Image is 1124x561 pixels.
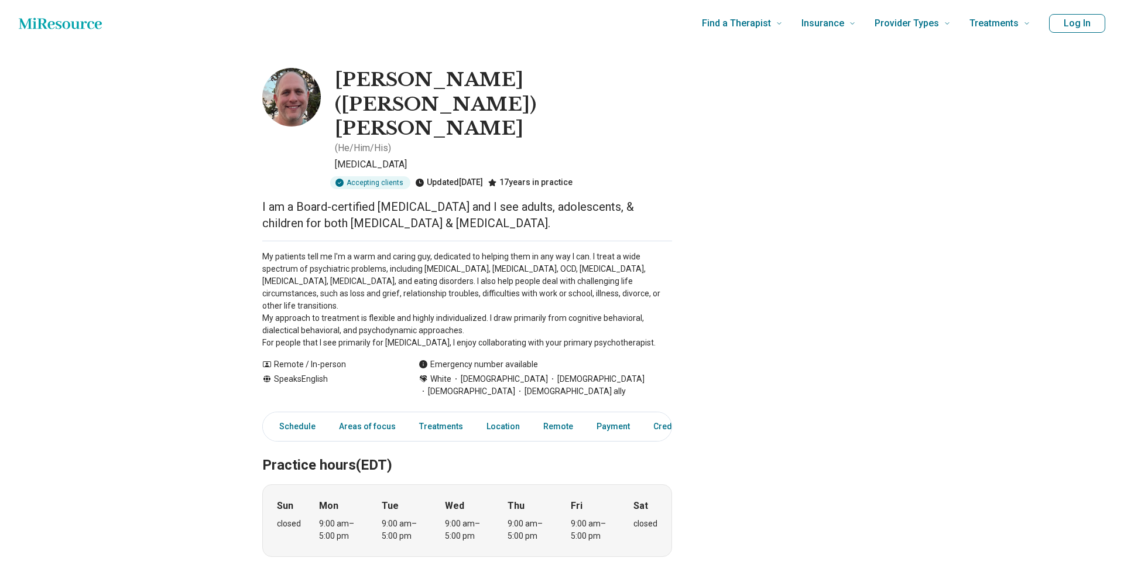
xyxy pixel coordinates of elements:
[415,176,483,189] div: Updated [DATE]
[262,251,672,349] p: My patients tell me I'm a warm and caring guy, dedicated to helping them in any way I can. I trea...
[335,68,672,141] h1: [PERSON_NAME] ([PERSON_NAME]) [PERSON_NAME]
[445,518,490,542] div: 9:00 am – 5:00 pm
[277,499,293,513] strong: Sun
[330,176,410,189] div: Accepting clients
[1049,14,1105,33] button: Log In
[412,415,470,439] a: Treatments
[335,141,391,155] p: ( He/Him/His )
[262,68,321,126] img: Daniel Greene, Psychiatrist
[646,415,705,439] a: Credentials
[633,499,648,513] strong: Sat
[702,15,771,32] span: Find a Therapist
[319,499,338,513] strong: Mon
[479,415,527,439] a: Location
[319,518,364,542] div: 9:00 am – 5:00 pm
[419,358,538,371] div: Emergency number available
[382,518,427,542] div: 9:00 am – 5:00 pm
[969,15,1019,32] span: Treatments
[571,518,616,542] div: 9:00 am – 5:00 pm
[571,499,582,513] strong: Fri
[590,415,637,439] a: Payment
[262,427,672,476] h2: Practice hours (EDT)
[335,158,672,172] p: [MEDICAL_DATA]
[548,373,645,385] span: [DEMOGRAPHIC_DATA]
[451,373,548,385] span: [DEMOGRAPHIC_DATA]
[515,385,626,398] span: [DEMOGRAPHIC_DATA] ally
[332,415,403,439] a: Areas of focus
[262,199,672,231] p: I am a Board-certified [MEDICAL_DATA] and I see adults, adolescents, & children for both [MEDICAL...
[277,518,301,530] div: closed
[419,385,515,398] span: [DEMOGRAPHIC_DATA]
[536,415,580,439] a: Remote
[508,518,553,542] div: 9:00 am – 5:00 pm
[430,373,451,385] span: White
[262,373,395,398] div: Speaks English
[382,499,399,513] strong: Tue
[265,415,323,439] a: Schedule
[488,176,573,189] div: 17 years in practice
[875,15,939,32] span: Provider Types
[508,499,525,513] strong: Thu
[262,358,395,371] div: Remote / In-person
[262,484,672,557] div: When does the program meet?
[19,12,102,35] a: Home page
[633,518,657,530] div: closed
[801,15,844,32] span: Insurance
[445,499,464,513] strong: Wed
